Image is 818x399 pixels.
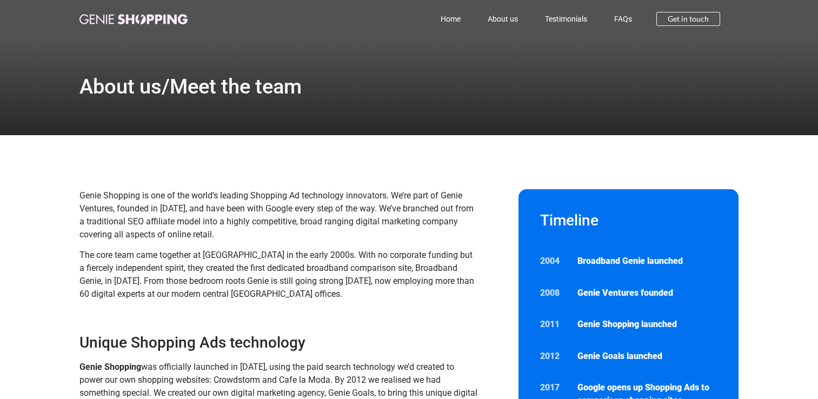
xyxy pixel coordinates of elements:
[79,14,188,24] img: genie-shopping-logo
[540,381,567,394] p: 2017
[427,6,474,31] a: Home
[531,6,601,31] a: Testimonials
[540,318,567,331] p: 2011
[540,350,567,363] p: 2012
[668,15,709,23] span: Get in touch
[79,190,474,240] span: Genie Shopping is one of the world’s leading Shopping Ad technology innovators. We’re part of Gen...
[577,350,717,363] p: Genie Goals launched
[474,6,531,31] a: About us
[577,287,717,300] p: Genie Ventures founded
[79,76,302,97] h1: About us/Meet the team
[540,287,567,300] p: 2008
[79,333,479,353] h3: Unique Shopping Ads technology
[540,255,567,268] p: 2004
[577,255,717,268] p: Broadband Genie launched
[79,250,474,299] span: The core team came together at [GEOGRAPHIC_DATA] in the early 2000s. With no corporate funding bu...
[601,6,646,31] a: FAQs
[656,12,720,26] a: Get in touch
[235,6,646,31] nav: Menu
[577,318,717,331] p: Genie Shopping launched
[540,211,717,230] h2: Timeline
[79,362,141,372] strong: Genie Shopping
